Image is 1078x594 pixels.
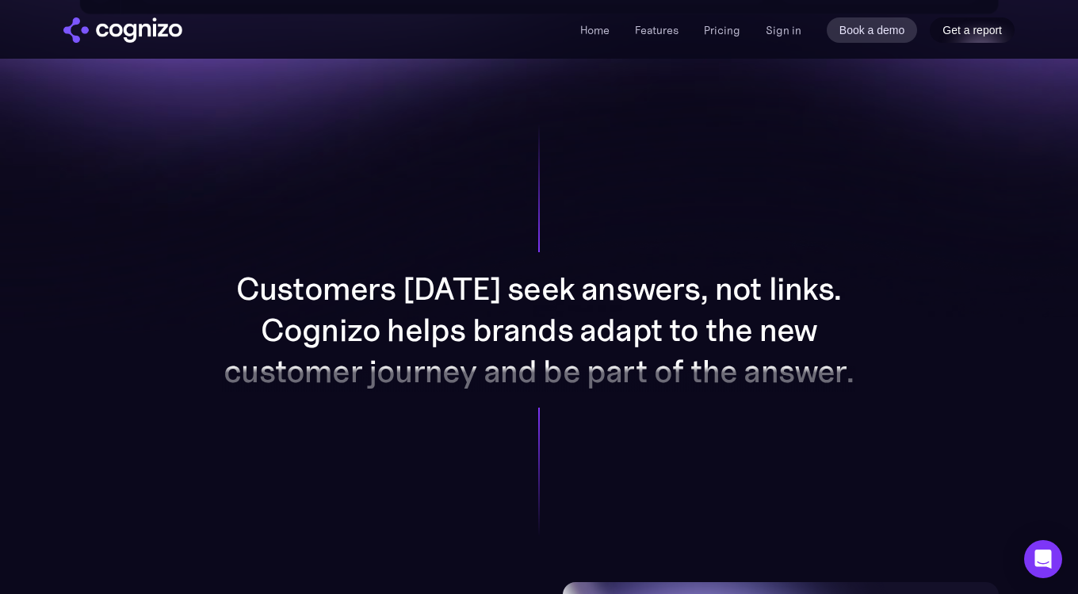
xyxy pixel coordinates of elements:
[63,17,182,43] img: cognizo logo
[1024,540,1062,578] div: Open Intercom Messenger
[930,17,1015,43] a: Get a report
[827,17,918,43] a: Book a demo
[635,23,679,37] a: Features
[704,23,740,37] a: Pricing
[63,17,182,43] a: home
[766,21,801,40] a: Sign in
[580,23,610,37] a: Home
[222,268,856,392] p: Customers [DATE] seek answers, not links. Cognizo helps brands adapt to the new customer journey ...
